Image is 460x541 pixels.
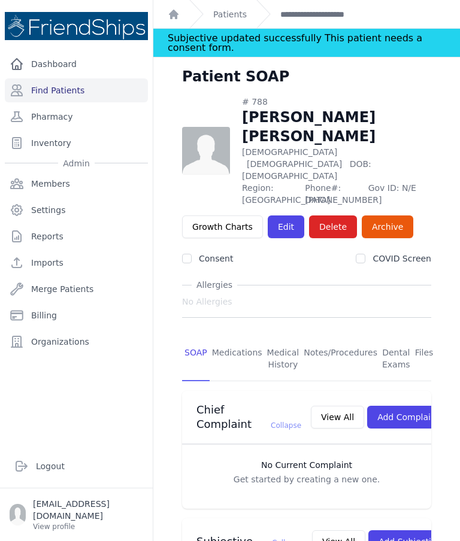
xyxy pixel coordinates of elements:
div: Subjective updated successfully This patient needs a consent form. [168,29,446,57]
a: [EMAIL_ADDRESS][DOMAIN_NAME] View profile [10,498,143,531]
button: Add Complaint [367,406,449,428]
span: Allergies [192,279,237,291]
a: Merge Patients [5,277,148,301]
a: Reports [5,224,148,248]
a: Medications [210,337,265,381]
a: Inventory [5,131,148,155]
h1: Patient SOAP [182,67,289,86]
p: Get started by creating a new one. [194,473,419,485]
span: Collapse [271,421,301,430]
span: [DEMOGRAPHIC_DATA] [247,159,342,169]
nav: Tabs [182,337,431,381]
h3: Chief Complaint [196,403,301,431]
button: Delete [309,215,357,238]
span: Phone#: [PHONE_NUMBER] [305,182,361,206]
span: Region: [GEOGRAPHIC_DATA] [242,182,298,206]
a: Notes/Procedures [301,337,380,381]
label: COVID Screen [373,254,431,263]
span: No Allergies [182,296,232,308]
a: Billing [5,303,148,327]
span: Admin [58,157,95,169]
a: Find Patients [5,78,148,102]
img: Medical Missions EMR [5,12,148,40]
a: Logout [10,454,143,478]
a: Files [413,337,436,381]
p: View profile [33,522,143,531]
p: [DEMOGRAPHIC_DATA] [242,146,431,182]
button: View All [311,406,364,428]
a: Archive [362,215,413,238]
a: Patients [213,8,247,20]
a: Medical History [265,337,302,381]
label: Consent [199,254,233,263]
a: Members [5,172,148,196]
span: Gov ID: N/E [368,182,431,206]
img: person-242608b1a05df3501eefc295dc1bc67a.jpg [182,127,230,175]
a: Imports [5,251,148,275]
p: [EMAIL_ADDRESS][DOMAIN_NAME] [33,498,143,522]
h3: No Current Complaint [194,459,419,471]
div: # 788 [242,96,431,108]
a: Growth Charts [182,215,263,238]
a: Dental Exams [380,337,413,381]
a: Pharmacy [5,105,148,129]
div: Notification [153,29,460,57]
a: SOAP [182,337,210,381]
a: Edit [268,215,304,238]
a: Organizations [5,330,148,354]
a: Dashboard [5,52,148,76]
h1: [PERSON_NAME] [PERSON_NAME] [242,108,431,146]
a: Settings [5,198,148,222]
